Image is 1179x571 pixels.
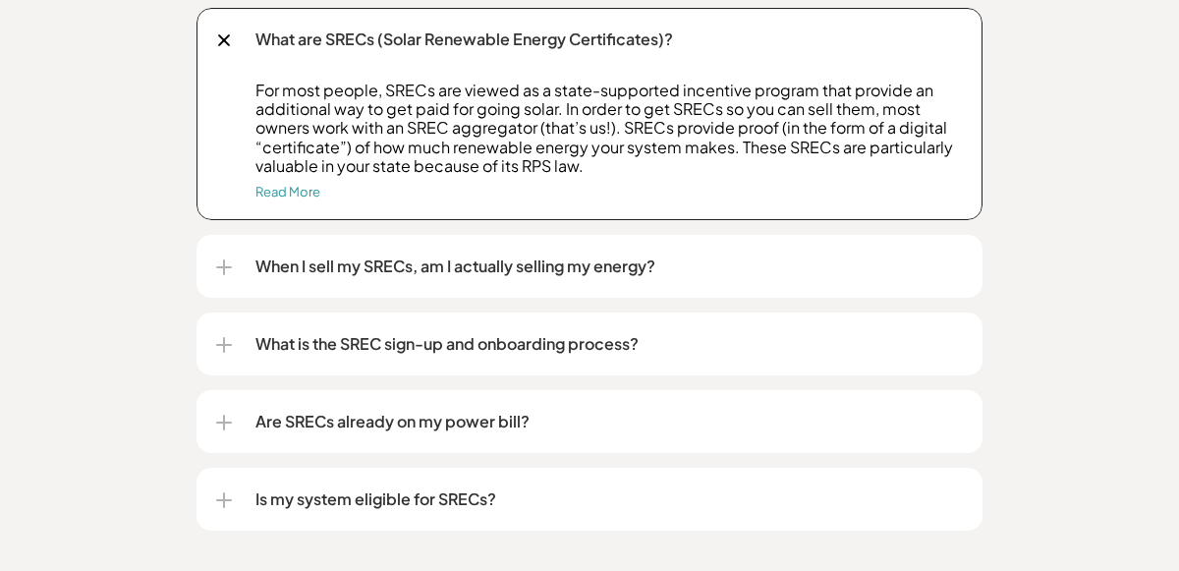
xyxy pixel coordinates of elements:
p: When I sell my SRECs, am I actually selling my energy? [255,255,963,278]
p: Is my system eligible for SRECs? [255,487,963,511]
p: Are SRECs already on my power bill? [255,410,963,433]
p: What is the SREC sign-up and onboarding process? [255,332,963,356]
p: What are SRECs (Solar Renewable Energy Certificates)? [255,28,963,51]
a: Read More [255,184,320,200]
p: For most people, SRECs are viewed as a state-supported incentive program that provide an addition... [255,81,963,175]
